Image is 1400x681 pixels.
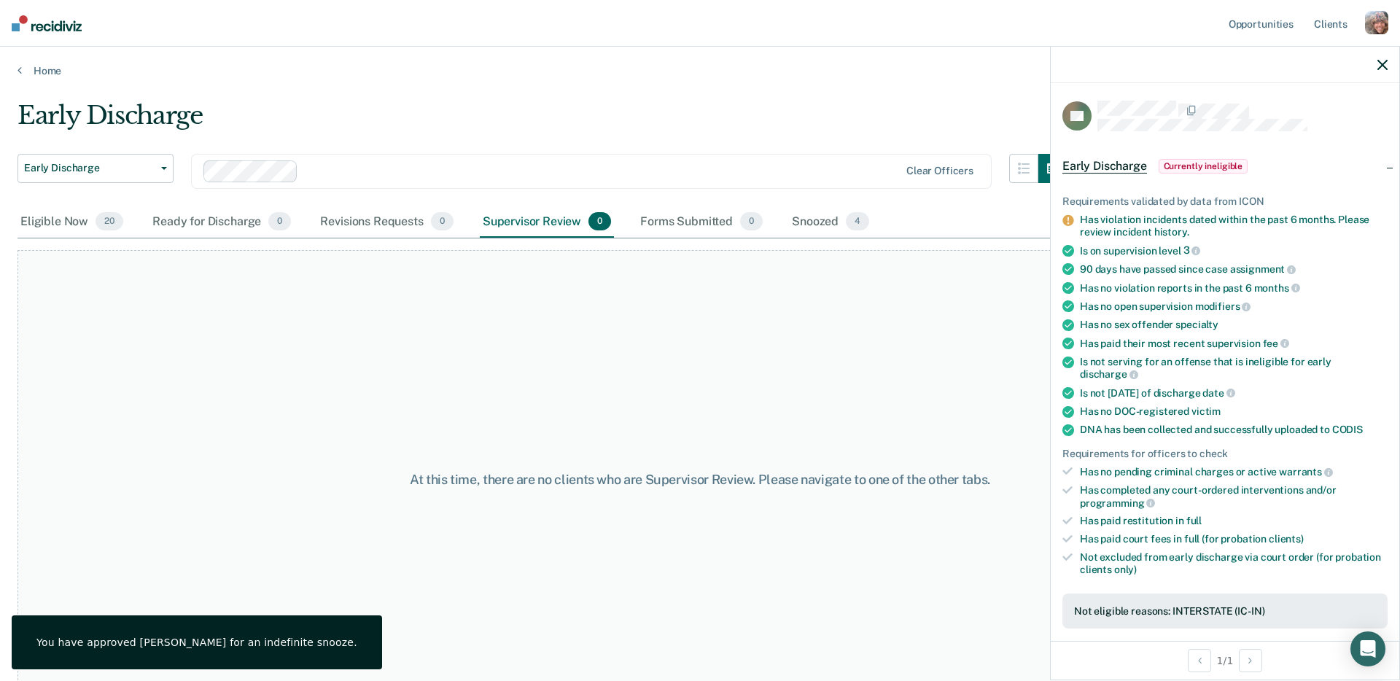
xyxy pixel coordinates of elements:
span: clients) [1269,533,1304,545]
div: Has paid their most recent supervision [1080,337,1388,350]
span: Early Discharge [1062,159,1147,174]
div: Eligible Now [17,206,126,238]
div: Has paid restitution in [1080,515,1388,527]
div: Early DischargeCurrently ineligible [1051,143,1399,190]
a: Home [17,64,1382,77]
div: Requirements validated by data from ICON [1062,195,1388,208]
div: Requirements for officers to check [1062,448,1388,460]
span: modifiers [1195,300,1251,312]
div: Has violation incidents dated within the past 6 months. Please review incident history. [1080,214,1388,238]
div: Open Intercom Messenger [1350,631,1385,666]
div: Has no violation reports in the past 6 [1080,281,1388,295]
div: Not eligible reasons: INTERSTATE (IC-IN) [1074,605,1376,618]
span: victim [1191,405,1221,417]
span: months [1254,282,1300,294]
div: Supervisor Review [480,206,615,238]
span: 0 [740,212,763,231]
button: Previous Opportunity [1188,649,1211,672]
div: Has no pending criminal charges or active [1080,465,1388,478]
span: Early Discharge [24,162,155,174]
div: Not excluded from early discharge via court order (for probation clients [1080,551,1388,576]
span: full [1186,515,1202,526]
div: Revisions Requests [317,206,456,238]
div: Has no sex offender [1080,319,1388,331]
div: DNA has been collected and successfully uploaded to [1080,424,1388,436]
span: only) [1114,564,1137,575]
div: Snoozed [789,206,872,238]
div: Ready for Discharge [149,206,294,238]
span: assignment [1230,263,1296,275]
span: date [1202,387,1234,399]
span: 3 [1183,244,1201,256]
div: Forms Submitted [637,206,766,238]
span: 0 [431,212,454,231]
span: discharge [1080,368,1138,380]
div: Is not serving for an offense that is ineligible for early [1080,356,1388,381]
span: 0 [588,212,611,231]
img: Recidiviz [12,15,82,31]
span: CODIS [1332,424,1363,435]
span: fee [1263,338,1289,349]
div: Has no DOC-registered [1080,405,1388,418]
span: 0 [268,212,291,231]
span: programming [1080,497,1155,509]
div: Has completed any court-ordered interventions and/or [1080,484,1388,509]
div: You have approved [PERSON_NAME] for an indefinite snooze. [36,636,357,649]
span: specialty [1175,319,1218,330]
div: At this time, there are no clients who are Supervisor Review. Please navigate to one of the other... [359,472,1041,488]
span: 4 [846,212,869,231]
span: warrants [1279,466,1333,478]
div: 1 / 1 [1051,641,1399,680]
div: 90 days have passed since case [1080,262,1388,276]
div: Is not [DATE] of discharge [1080,386,1388,400]
span: 20 [96,212,123,231]
div: Has paid court fees in full (for probation [1080,533,1388,545]
div: Early Discharge [17,101,1067,142]
div: Has no open supervision [1080,300,1388,313]
div: Clear officers [906,165,973,177]
span: Currently ineligible [1159,159,1248,174]
button: Next Opportunity [1239,649,1262,672]
div: Is on supervision level [1080,244,1388,257]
